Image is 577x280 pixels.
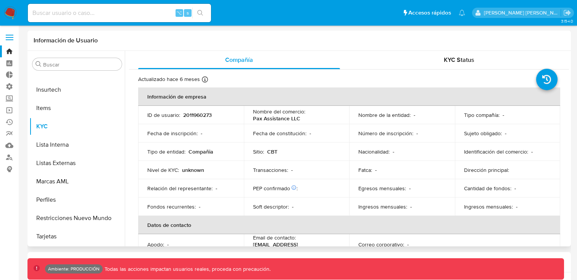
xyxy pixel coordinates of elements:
p: - [167,241,169,248]
p: Email de contacto : [253,234,296,241]
p: - [393,148,394,155]
p: - [416,130,418,137]
input: Buscar [43,61,119,68]
button: Buscar [35,61,42,67]
button: Tarjetas [29,227,125,246]
button: Listas Externas [29,154,125,172]
p: 2011960273 [183,112,212,118]
p: Egresos mensuales : [358,185,406,192]
p: Actualizado hace 6 meses [138,76,200,83]
p: - [199,203,200,210]
p: Relación del representante : [147,185,213,192]
a: Notificaciones [459,10,465,16]
p: Nombre del comercio : [253,108,305,115]
p: ID de usuario : [147,112,180,118]
p: Fecha de inscripción : [147,130,198,137]
p: Fondos recurrentes : [147,203,196,210]
button: Lista Interna [29,136,125,154]
p: Tipo de entidad : [147,148,185,155]
a: Salir [563,9,571,17]
h1: Información de Usuario [34,37,98,44]
p: [EMAIL_ADDRESS][DOMAIN_NAME] [253,241,337,255]
th: Información de empresa [138,87,560,106]
button: Restricciones Nuevo Mundo [29,209,125,227]
p: - [505,130,506,137]
p: - [409,185,411,192]
p: Ambiente: PRODUCCIÓN [48,267,100,270]
p: Soft descriptor : [253,203,289,210]
p: - [216,185,217,192]
p: - [410,203,412,210]
p: PEP confirmado : [253,185,298,192]
p: Sitio : [253,148,264,155]
p: Cantidad de fondos : [464,185,511,192]
button: Items [29,99,125,117]
p: Ingresos mensuales : [464,203,513,210]
p: - [407,241,409,248]
span: Compañía [225,55,253,64]
p: Nombre de la entidad : [358,112,411,118]
p: - [414,112,415,118]
p: - [503,112,504,118]
p: Tipo compañía : [464,112,500,118]
p: Fecha de constitución : [253,130,306,137]
button: KYC [29,117,125,136]
p: Ingresos mensuales : [358,203,407,210]
p: Correo corporativo : [358,241,404,248]
p: Nacionalidad : [358,148,390,155]
p: - [516,203,517,210]
p: Transacciones : [253,167,288,173]
p: Apodo : [147,241,164,248]
p: - [375,167,377,173]
p: Número de inscripción : [358,130,413,137]
p: - [201,130,202,137]
input: Buscar usuario o caso... [28,8,211,18]
p: unknown [182,167,204,173]
p: Compañia [189,148,213,155]
p: Fatca : [358,167,372,173]
p: - [309,130,311,137]
span: KYC Status [444,55,474,64]
p: - [531,148,533,155]
button: Perfiles [29,191,125,209]
th: Datos de contacto [138,216,560,234]
p: - [514,185,516,192]
p: Dirección principal : [464,167,509,173]
p: Nivel de KYC : [147,167,179,173]
p: Pax Assistance LLC [253,115,300,122]
span: ⌥ [176,9,182,16]
button: Insurtech [29,81,125,99]
span: Accesos rápidos [408,9,451,17]
p: Identificación del comercio : [464,148,528,155]
p: Sujeto obligado : [464,130,502,137]
p: - [291,167,293,173]
p: - [292,203,293,210]
p: Todas las acciones impactan usuarios reales, proceda con precaución. [103,265,271,273]
p: CBT [267,148,277,155]
button: Marcas AML [29,172,125,191]
button: search-icon [192,8,208,18]
p: victor.david@mercadolibre.com.co [484,9,561,16]
span: s [187,9,189,16]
